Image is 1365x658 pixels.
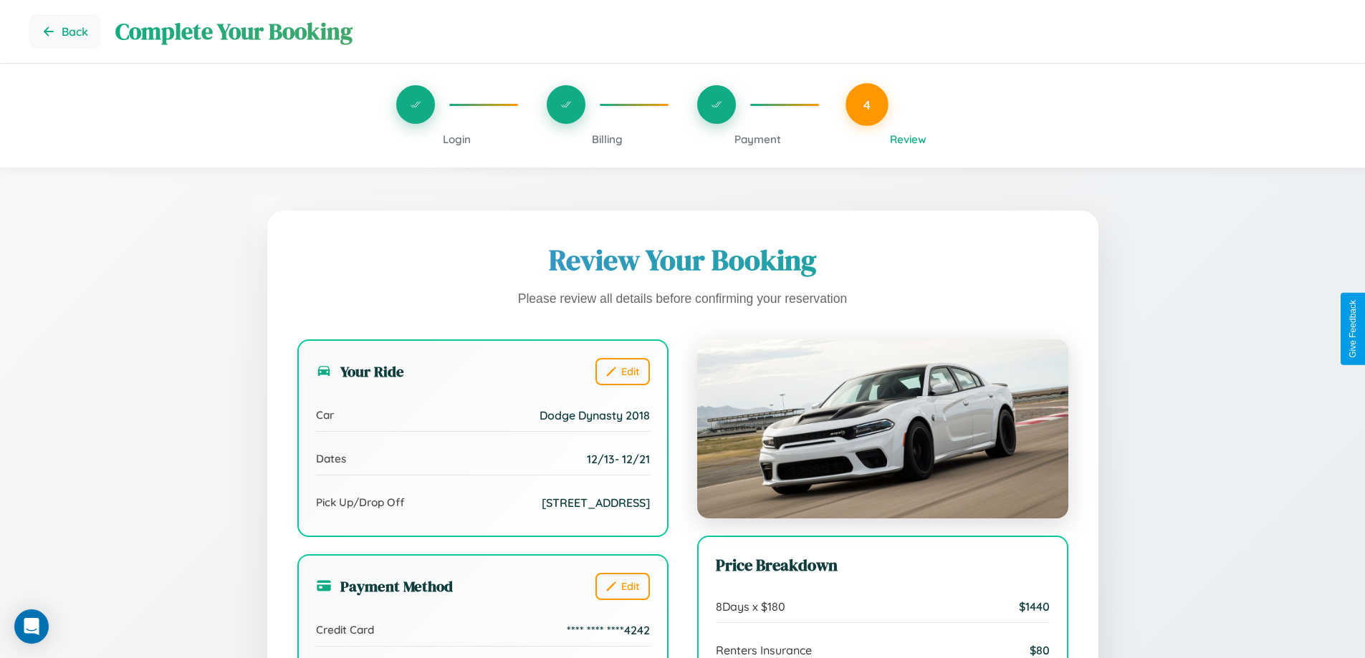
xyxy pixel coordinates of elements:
[297,288,1068,311] p: Please review all details before confirming your reservation
[1030,643,1050,657] span: $ 80
[595,573,650,600] button: Edit
[316,361,404,382] h3: Your Ride
[316,408,334,422] span: Car
[863,97,871,112] span: 4
[1019,599,1050,614] span: $ 1440
[316,623,374,637] span: Credit Card
[697,339,1068,518] img: Dodge Dynasty
[540,408,650,422] span: Dodge Dynasty 2018
[316,576,453,596] h3: Payment Method
[1348,300,1358,358] div: Give Feedback
[29,14,101,49] button: Go back
[542,495,650,510] span: [STREET_ADDRESS]
[14,609,49,644] div: Open Intercom Messenger
[716,599,785,614] span: 8 Days x $ 180
[890,132,926,146] span: Review
[734,132,781,146] span: Payment
[595,358,650,385] button: Edit
[115,16,1336,47] h1: Complete Your Booking
[316,495,405,509] span: Pick Up/Drop Off
[716,643,812,657] span: Renters Insurance
[587,452,650,466] span: 12 / 13 - 12 / 21
[316,452,346,465] span: Dates
[716,554,1050,576] h3: Price Breakdown
[297,241,1068,279] h1: Review Your Booking
[443,132,471,146] span: Login
[592,132,623,146] span: Billing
